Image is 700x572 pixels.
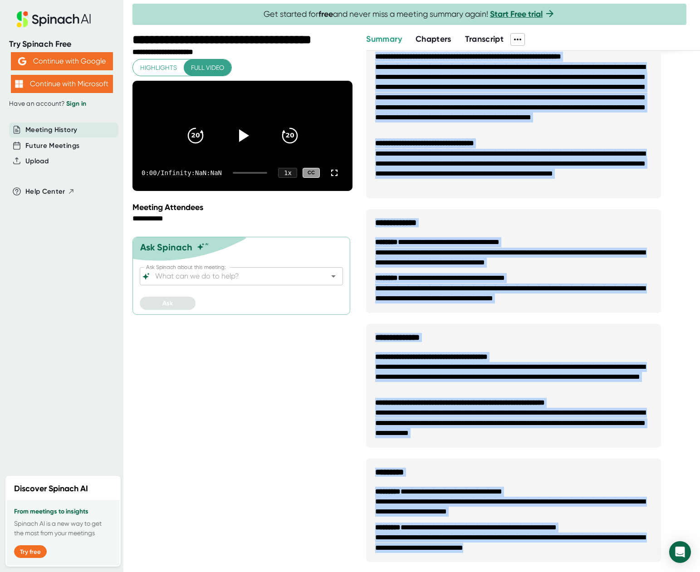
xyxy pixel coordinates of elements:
span: Chapters [416,34,451,44]
button: Help Center [25,186,75,197]
span: Highlights [140,62,177,73]
p: Spinach AI is a new way to get the most from your meetings [14,519,112,538]
button: Full video [184,59,231,76]
button: Continue with Google [11,52,113,70]
span: Transcript [465,34,504,44]
button: Chapters [416,33,451,45]
div: Open Intercom Messenger [669,541,691,563]
div: Try Spinach Free [9,39,114,49]
div: 1 x [278,168,297,178]
h3: From meetings to insights [14,508,112,515]
div: Ask Spinach [140,242,192,253]
a: Start Free trial [490,9,543,19]
button: Upload [25,156,49,166]
div: Meeting Attendees [132,202,355,212]
button: Transcript [465,33,504,45]
div: CC [303,168,320,178]
span: Ask [162,299,173,307]
div: 0:00 / Infinity:NaN:NaN [142,169,222,176]
span: Summary [366,34,401,44]
b: free [318,9,333,19]
button: Ask [140,297,196,310]
button: Try free [14,545,47,558]
button: Meeting History [25,125,77,135]
img: Aehbyd4JwY73AAAAAElFTkSuQmCC [18,57,26,65]
button: Open [327,270,340,283]
h2: Discover Spinach AI [14,483,88,495]
button: Highlights [133,59,184,76]
a: Sign in [66,100,86,108]
span: Full video [191,62,224,73]
span: Get started for and never miss a meeting summary again! [264,9,555,20]
button: Continue with Microsoft [11,75,113,93]
span: Help Center [25,186,65,197]
div: Have an account? [9,100,114,108]
button: Summary [366,33,401,45]
button: Future Meetings [25,141,79,151]
input: What can we do to help? [153,270,313,283]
